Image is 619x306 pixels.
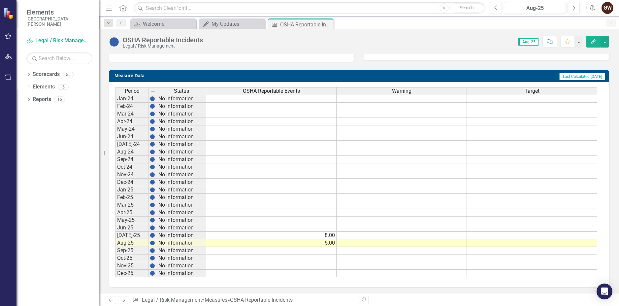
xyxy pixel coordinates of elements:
img: BgCOk07PiH71IgAAAABJRU5ErkJggg== [150,248,155,253]
td: Jun-25 [115,224,148,232]
div: 5 [58,84,69,90]
img: BgCOk07PiH71IgAAAABJRU5ErkJggg== [150,225,155,230]
a: Elements [33,83,55,91]
div: Aug-25 [506,4,564,12]
img: BgCOk07PiH71IgAAAABJRU5ErkJggg== [150,202,155,208]
a: Scorecards [33,71,60,78]
a: Legal / Risk Management [142,297,202,303]
img: BgCOk07PiH71IgAAAABJRU5ErkJggg== [150,210,155,215]
td: [DATE]-25 [115,232,148,239]
img: BgCOk07PiH71IgAAAABJRU5ErkJggg== [150,111,155,117]
a: Welcome [132,20,195,28]
td: No Information [157,156,206,163]
td: No Information [157,224,206,232]
td: No Information [157,141,206,148]
td: Sep-25 [115,247,148,255]
span: Warning [392,88,411,94]
div: OSHA Reportable Incidents [123,36,203,44]
td: [DATE]-24 [115,141,148,148]
div: OSHA Reportable Incidents [280,20,332,29]
td: No Information [157,209,206,217]
div: Legal / Risk Management [123,44,203,49]
td: No Information [157,262,206,270]
td: No Information [157,232,206,239]
img: BgCOk07PiH71IgAAAABJRU5ErkJggg== [150,149,155,154]
td: No Information [157,133,206,141]
td: Dec-25 [115,270,148,277]
div: My Updates [212,20,263,28]
input: Search ClearPoint... [134,2,485,14]
input: Search Below... [26,52,92,64]
img: BgCOk07PiH71IgAAAABJRU5ErkJggg== [150,240,155,246]
td: Dec-24 [115,179,148,186]
td: Jun-24 [115,133,148,141]
img: ClearPoint Strategy [3,8,15,19]
td: No Information [157,179,206,186]
div: 15 [54,97,65,102]
span: Aug-25 [518,38,538,46]
td: No Information [157,239,206,247]
td: No Information [157,247,206,255]
div: OSHA Reportable Incidents [230,297,293,303]
img: BgCOk07PiH71IgAAAABJRU5ErkJggg== [150,233,155,238]
div: Open Intercom Messenger [597,284,612,299]
td: No Information [157,118,206,125]
td: Mar-24 [115,110,148,118]
td: Feb-25 [115,194,148,201]
img: BgCOk07PiH71IgAAAABJRU5ErkJggg== [150,255,155,261]
img: BgCOk07PiH71IgAAAABJRU5ErkJggg== [150,126,155,132]
td: No Information [157,194,206,201]
td: Mar-25 [115,201,148,209]
td: Aug-24 [115,148,148,156]
td: May-24 [115,125,148,133]
button: Aug-25 [504,2,566,14]
span: OSHA Reportable Events [243,88,300,94]
img: BgCOk07PiH71IgAAAABJRU5ErkJggg== [150,271,155,276]
td: May-25 [115,217,148,224]
td: No Information [157,201,206,209]
td: No Information [157,255,206,262]
td: 5.00 [206,239,337,247]
td: Jan-25 [115,186,148,194]
td: Jan-24 [115,95,148,103]
td: 8.00 [206,232,337,239]
span: Elements [26,8,92,16]
div: 55 [63,72,74,77]
span: Period [125,88,140,94]
a: Measures [205,297,227,303]
img: BgCOk07PiH71IgAAAABJRU5ErkJggg== [150,104,155,109]
td: Nov-24 [115,171,148,179]
button: GW [602,2,613,14]
img: BgCOk07PiH71IgAAAABJRU5ErkJggg== [150,134,155,139]
td: No Information [157,110,206,118]
img: BgCOk07PiH71IgAAAABJRU5ErkJggg== [150,263,155,268]
img: BgCOk07PiH71IgAAAABJRU5ErkJggg== [150,172,155,177]
img: BgCOk07PiH71IgAAAABJRU5ErkJggg== [150,218,155,223]
img: BgCOk07PiH71IgAAAABJRU5ErkJggg== [150,164,155,170]
td: No Information [157,148,206,156]
img: BgCOk07PiH71IgAAAABJRU5ErkJggg== [150,180,155,185]
button: Search [450,3,483,13]
td: No Information [157,125,206,133]
td: No Information [157,163,206,171]
a: Reports [33,96,51,103]
td: No Information [157,186,206,194]
td: No Information [157,270,206,277]
h3: Measure Data [114,73,307,78]
img: BgCOk07PiH71IgAAAABJRU5ErkJggg== [150,96,155,101]
td: No Information [157,103,206,110]
small: [GEOGRAPHIC_DATA][PERSON_NAME] [26,16,92,27]
td: No Information [157,217,206,224]
td: Oct-24 [115,163,148,171]
td: No Information [157,95,206,103]
img: BgCOk07PiH71IgAAAABJRU5ErkJggg== [150,157,155,162]
img: BgCOk07PiH71IgAAAABJRU5ErkJggg== [150,187,155,192]
img: 8DAGhfEEPCf229AAAAAElFTkSuQmCC [150,89,155,94]
a: My Updates [201,20,263,28]
img: No Information [109,37,119,47]
td: Feb-24 [115,103,148,110]
td: Nov-25 [115,262,148,270]
td: Apr-24 [115,118,148,125]
img: BgCOk07PiH71IgAAAABJRU5ErkJggg== [150,142,155,147]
